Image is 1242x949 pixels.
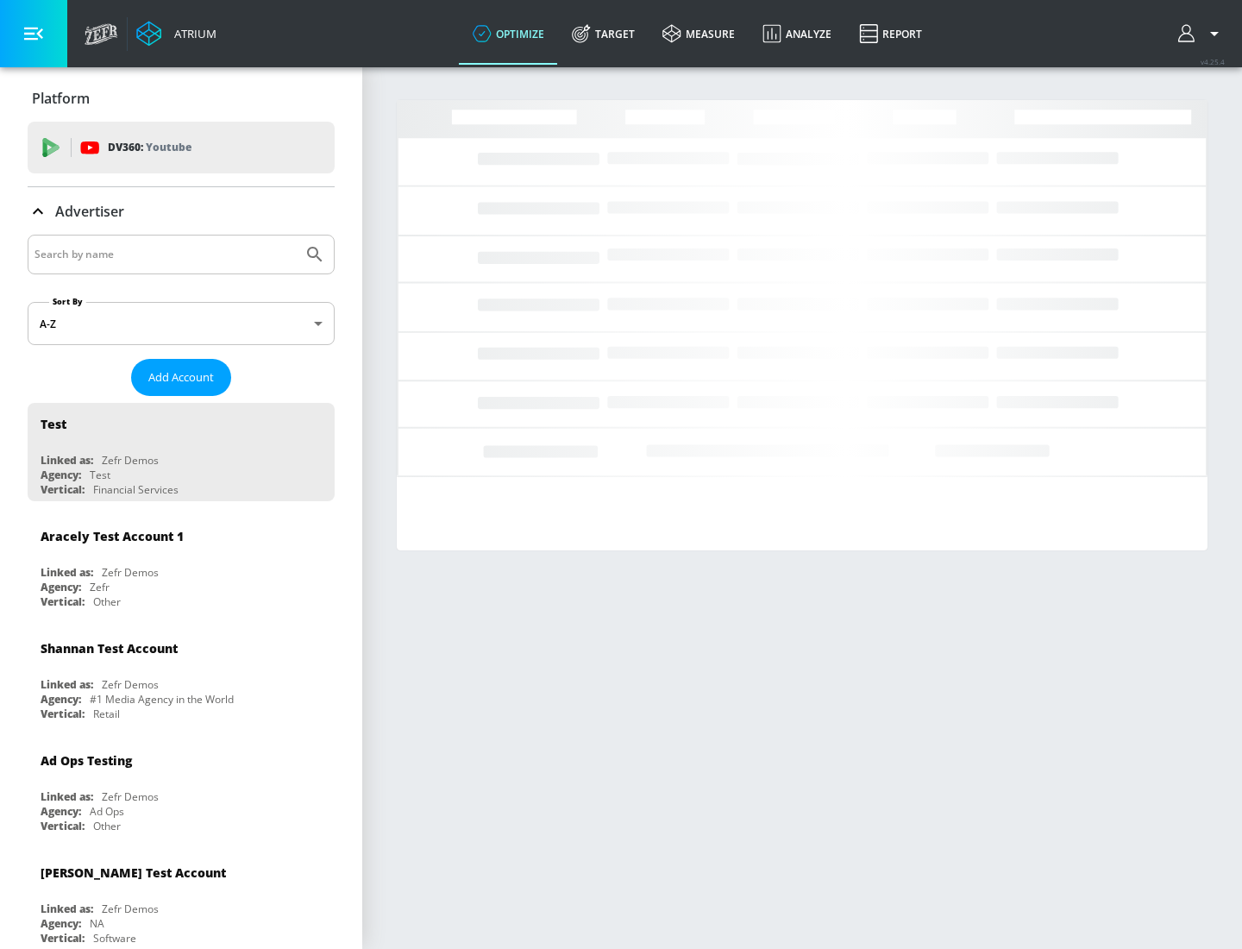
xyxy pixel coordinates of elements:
[34,243,296,266] input: Search by name
[167,26,216,41] div: Atrium
[41,864,226,881] div: [PERSON_NAME] Test Account
[845,3,936,65] a: Report
[41,594,85,609] div: Vertical:
[1201,57,1225,66] span: v 4.25.4
[41,931,85,946] div: Vertical:
[41,482,85,497] div: Vertical:
[41,640,178,657] div: Shannan Test Account
[41,692,81,707] div: Agency:
[41,677,93,692] div: Linked as:
[28,122,335,173] div: DV360: Youtube
[41,916,81,931] div: Agency:
[90,692,234,707] div: #1 Media Agency in the World
[90,916,104,931] div: NA
[55,202,124,221] p: Advertiser
[93,594,121,609] div: Other
[41,416,66,432] div: Test
[41,819,85,833] div: Vertical:
[136,21,216,47] a: Atrium
[28,302,335,345] div: A-Z
[102,565,159,580] div: Zefr Demos
[131,359,231,396] button: Add Account
[41,789,93,804] div: Linked as:
[41,468,81,482] div: Agency:
[102,902,159,916] div: Zefr Demos
[41,752,132,769] div: Ad Ops Testing
[102,789,159,804] div: Zefr Demos
[90,580,110,594] div: Zefr
[28,187,335,236] div: Advertiser
[41,565,93,580] div: Linked as:
[749,3,845,65] a: Analyze
[41,707,85,721] div: Vertical:
[93,707,120,721] div: Retail
[148,368,214,387] span: Add Account
[558,3,649,65] a: Target
[41,902,93,916] div: Linked as:
[28,739,335,838] div: Ad Ops TestingLinked as:Zefr DemosAgency:Ad OpsVertical:Other
[28,74,335,123] div: Platform
[28,515,335,613] div: Aracely Test Account 1Linked as:Zefr DemosAgency:ZefrVertical:Other
[28,403,335,501] div: TestLinked as:Zefr DemosAgency:TestVertical:Financial Services
[459,3,558,65] a: optimize
[102,677,159,692] div: Zefr Demos
[649,3,749,65] a: measure
[90,468,110,482] div: Test
[28,627,335,726] div: Shannan Test AccountLinked as:Zefr DemosAgency:#1 Media Agency in the WorldVertical:Retail
[90,804,124,819] div: Ad Ops
[93,482,179,497] div: Financial Services
[93,819,121,833] div: Other
[41,580,81,594] div: Agency:
[49,296,86,307] label: Sort By
[93,931,136,946] div: Software
[108,138,191,157] p: DV360:
[41,453,93,468] div: Linked as:
[102,453,159,468] div: Zefr Demos
[32,89,90,108] p: Platform
[146,138,191,156] p: Youtube
[41,528,184,544] div: Aracely Test Account 1
[41,804,81,819] div: Agency:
